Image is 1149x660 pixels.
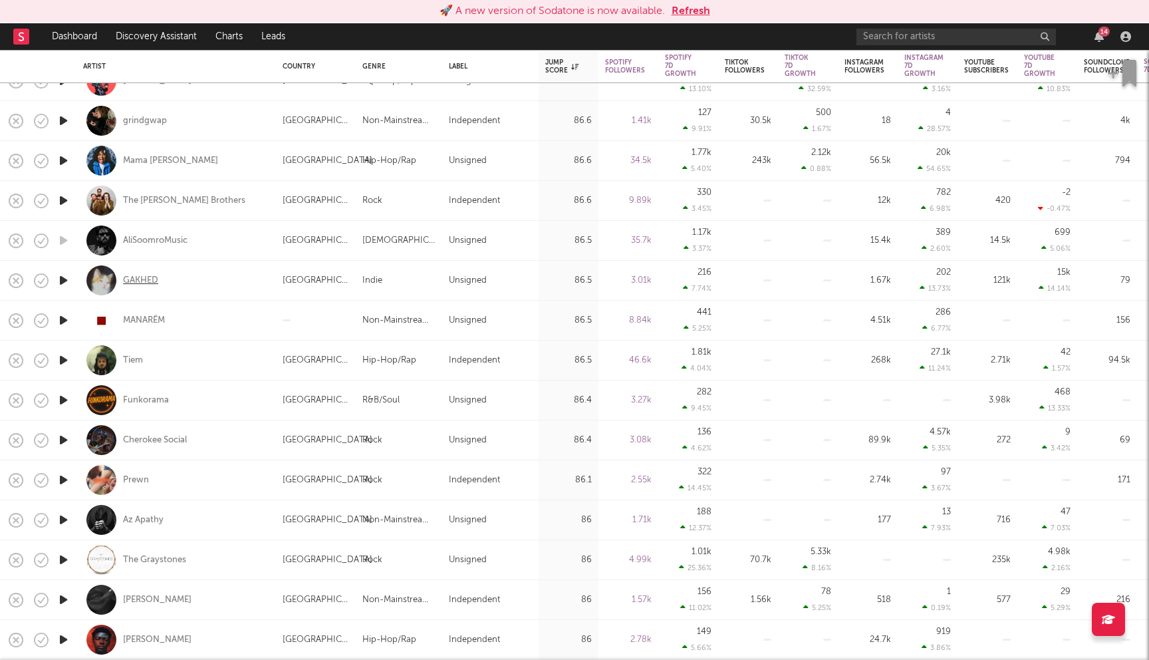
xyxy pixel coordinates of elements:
div: 12k [844,193,891,209]
div: 14.14 % [1039,284,1071,293]
div: 7.03 % [1042,524,1071,532]
div: 86.4 [545,393,592,409]
div: 🚀 A new version of Sodatone is now available. [440,3,665,19]
div: Hip-Hop/Rap [362,153,416,169]
div: 27.1k [931,348,951,357]
div: 12.37 % [680,524,711,532]
div: 24.7k [844,632,891,648]
div: Tiktok 7D Growth [785,54,816,78]
div: 243k [725,153,771,169]
div: 2.16 % [1043,564,1071,572]
div: 14.45 % [679,484,711,492]
div: 86.5 [545,353,592,369]
div: 5.66 % [682,643,711,652]
div: 5.35 % [923,444,951,452]
div: Unsigned [449,552,487,568]
div: 518 [844,592,891,608]
div: 54.65 % [918,164,951,173]
div: Unsigned [449,153,487,169]
div: Unsigned [449,273,487,289]
div: 286 [936,308,951,317]
div: 3.37 % [684,244,711,253]
div: 5.25 % [684,324,711,333]
div: Rock [362,472,382,488]
div: 79 [1084,273,1130,289]
div: 2.55k [605,472,652,488]
div: 10.83 % [1038,84,1071,93]
div: 15.4k [844,233,891,249]
div: 18 [844,113,891,129]
a: The Graystones [123,554,186,566]
div: 5.29 % [1042,603,1071,612]
div: 9.89k [605,193,652,209]
div: 1.41k [605,113,652,129]
div: 4.62 % [682,444,711,452]
div: MANARËM [123,315,165,327]
div: 1.67k [844,273,891,289]
div: 35.7k [605,233,652,249]
a: Prewn [123,474,149,486]
div: 2.74k [844,472,891,488]
div: 577 [964,592,1011,608]
a: Funkorama [123,395,169,407]
div: 3.27k [605,393,652,409]
div: Independent [449,193,500,209]
div: -2 [1062,188,1071,197]
div: 171 [1084,472,1130,488]
div: 4.04 % [682,364,711,373]
a: GAKHED [123,275,158,287]
div: 0.88 % [801,164,831,173]
div: AliSoomroMusic [123,235,188,247]
div: Unsigned [449,313,487,329]
div: 441 [697,308,711,317]
div: [GEOGRAPHIC_DATA] [283,472,372,488]
div: YouTube Subscribers [964,59,1009,75]
div: 25.36 % [679,564,711,572]
div: 3.86 % [922,643,951,652]
div: 1.57k [605,592,652,608]
div: 86 [545,592,592,608]
div: 919 [936,627,951,636]
div: Independent [449,353,500,369]
a: Dashboard [43,23,106,50]
div: 1.57 % [1043,364,1071,373]
div: Non-Mainstream Electronic [362,512,436,528]
div: 14.5k [964,233,1011,249]
div: [GEOGRAPHIC_DATA] [283,153,372,169]
div: 86.4 [545,432,592,448]
div: 3.16 % [923,84,951,93]
div: [GEOGRAPHIC_DATA] [283,113,349,129]
div: 2.71k [964,353,1011,369]
div: 13.33 % [1039,404,1071,412]
div: 4.99k [605,552,652,568]
a: Tiem [123,355,143,367]
div: [DEMOGRAPHIC_DATA] [362,233,436,249]
div: 86.1 [545,472,592,488]
div: 127 [698,108,711,117]
div: Unsigned [449,512,487,528]
div: 5.40 % [682,164,711,173]
div: [PERSON_NAME] [123,634,191,646]
div: 4k [1084,113,1130,129]
div: YouTube 7D Growth [1024,54,1055,78]
a: The [PERSON_NAME] Brothers [123,195,245,207]
a: Mama [PERSON_NAME] [123,155,218,167]
div: 156 [1084,313,1130,329]
div: -0.47 % [1038,204,1071,213]
div: 56.5k [844,153,891,169]
div: 2.12k [811,148,831,157]
div: 86 [545,632,592,648]
div: 15k [1057,268,1071,277]
div: Rock [362,552,382,568]
div: [GEOGRAPHIC_DATA] [283,512,372,528]
div: R&B/Soul [362,393,400,409]
div: Independent [449,592,500,608]
a: Leads [252,23,295,50]
div: 699 [1055,228,1071,237]
div: 86 [545,512,592,528]
div: Hip-Hop/Rap [362,353,416,369]
div: grindgwap [123,115,167,127]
